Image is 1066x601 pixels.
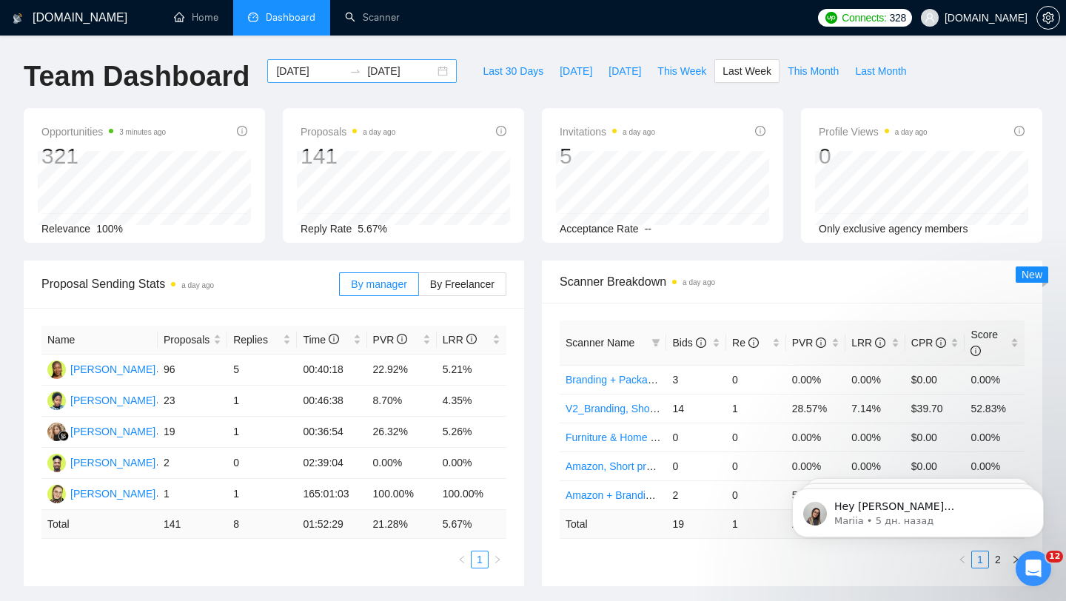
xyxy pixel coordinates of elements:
span: Scanner Breakdown [560,272,1025,291]
td: 8 [227,510,297,539]
a: D[PERSON_NAME] [47,363,155,375]
td: 0.00% [965,365,1025,394]
span: Scanner Name [566,337,634,349]
div: 5 [560,142,655,170]
span: Invitations [560,123,655,141]
a: V2_Branding, Short Prompt, >36$/h, no agency [566,403,784,414]
td: 0.00% [367,448,437,479]
span: info-circle [1014,126,1025,136]
td: 5.26% [437,417,506,448]
img: AS [47,485,66,503]
span: LRR [851,337,885,349]
span: New [1022,269,1042,281]
th: Name [41,326,158,355]
input: Start date [276,63,343,79]
td: 1 [227,417,297,448]
img: logo [13,7,23,30]
td: 1 [227,479,297,510]
span: 5.67% [358,223,387,235]
a: searchScanner [345,11,400,24]
td: 28.57% [786,394,846,423]
img: KY [47,423,66,441]
td: 0.00% [845,423,905,451]
span: Last 30 Days [483,63,543,79]
li: Previous Page [453,551,471,568]
span: PVR [792,337,827,349]
button: left [453,551,471,568]
span: left [457,555,466,564]
img: JA [47,454,66,472]
span: 100% [96,223,123,235]
span: Time [303,334,338,346]
time: 3 minutes ago [119,128,166,136]
span: Proposals [164,332,210,348]
td: 52.83% [965,394,1025,423]
td: 0.00% [786,451,846,480]
span: Last Month [855,63,906,79]
button: [DATE] [552,59,600,83]
td: 19 [158,417,227,448]
span: info-circle [237,126,247,136]
span: Score [971,329,998,357]
td: 3 [666,365,726,394]
span: Bids [672,337,705,349]
td: 0 [726,451,786,480]
th: Replies [227,326,297,355]
td: Total [41,510,158,539]
td: $0.00 [905,365,965,394]
li: Next Page [489,551,506,568]
span: This Month [788,63,839,79]
button: Last Month [847,59,914,83]
span: Connects: [842,10,886,26]
span: By manager [351,278,406,290]
td: 2 [158,448,227,479]
span: user [925,13,935,23]
td: 100.00% [437,479,506,510]
td: 21.28 % [367,510,437,539]
button: setting [1036,6,1060,30]
td: 02:39:04 [297,448,366,479]
td: 5 [227,355,297,386]
a: Amazon, Short prompt, >35$/h, no agency [566,460,760,472]
td: 00:36:54 [297,417,366,448]
h1: Team Dashboard [24,59,249,94]
td: 4.35% [437,386,506,417]
span: info-circle [755,126,765,136]
span: Only exclusive agency members [819,223,968,235]
span: info-circle [397,334,407,344]
td: 165:01:03 [297,479,366,510]
td: 23 [158,386,227,417]
span: Opportunities [41,123,166,141]
a: Furniture & Home Goods Product Amazon, Short prompt, >35$/h, no agency [566,432,916,443]
button: right [489,551,506,568]
span: setting [1037,12,1059,24]
td: Total [560,509,666,538]
span: -- [645,223,651,235]
span: info-circle [748,338,759,348]
a: setting [1036,12,1060,24]
td: 0.00% [965,451,1025,480]
span: info-circle [329,334,339,344]
time: a day ago [895,128,928,136]
td: 14 [666,394,726,423]
img: AO [47,392,66,410]
span: Last Week [723,63,771,79]
div: 141 [301,142,395,170]
img: upwork-logo.png [825,12,837,24]
th: Proposals [158,326,227,355]
button: Last Week [714,59,780,83]
td: 01:52:29 [297,510,366,539]
td: 00:40:18 [297,355,366,386]
span: filter [651,338,660,347]
td: 0 [227,448,297,479]
span: This Week [657,63,706,79]
li: Previous Page [953,551,971,568]
li: 1 [471,551,489,568]
span: Dashboard [266,11,315,24]
td: $0.00 [905,451,965,480]
td: 0 [726,365,786,394]
td: 0 [666,423,726,451]
div: 321 [41,142,166,170]
td: 2 [666,480,726,509]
